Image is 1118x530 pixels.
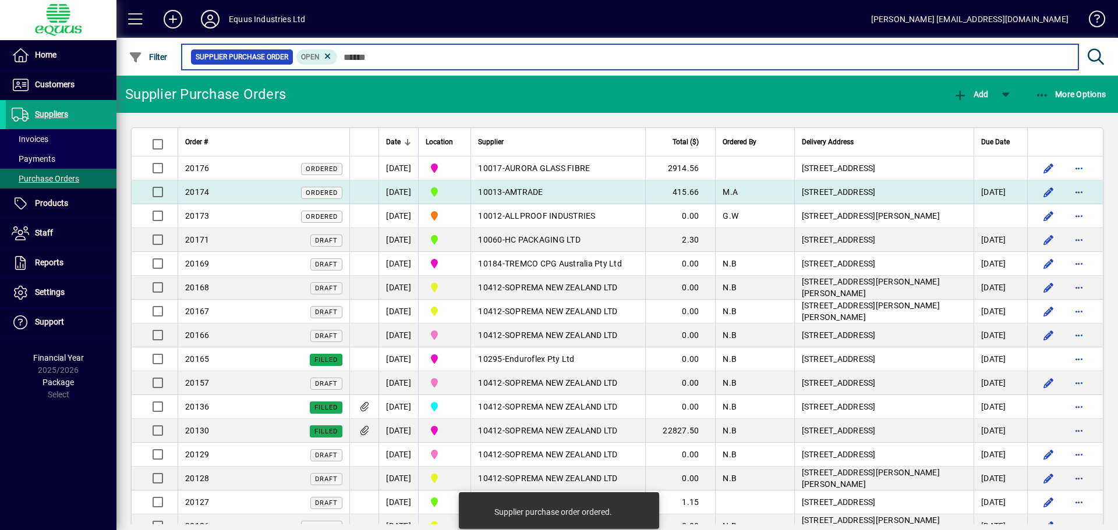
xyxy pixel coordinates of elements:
td: [DATE] [378,467,418,490]
td: - [470,300,645,323]
span: Draft [315,475,338,483]
a: Support [6,308,116,337]
td: [STREET_ADDRESS] [794,180,974,204]
td: 0.00 [645,323,715,347]
td: - [470,228,645,252]
span: 20167 [185,307,209,316]
span: 20166 [185,330,209,340]
span: 10295 [478,354,502,364]
a: Settings [6,278,116,307]
span: 20127 [185,497,209,507]
span: 2N NORTHERN [426,161,464,175]
button: More options [1070,278,1088,297]
button: More options [1070,302,1088,321]
span: Products [35,198,68,208]
a: Payments [6,149,116,169]
td: [DATE] [974,467,1027,490]
span: 10412 [478,330,502,340]
td: [DATE] [378,276,418,300]
button: Edit [1039,493,1058,511]
span: 3C CENTRAL [426,400,464,414]
button: Edit [1039,469,1058,488]
span: SOPREMA NEW ZEALAND LTD [505,474,618,483]
span: 10412 [478,307,502,316]
div: Location [426,136,464,148]
span: M.A [723,187,738,197]
button: More options [1070,326,1088,344]
td: [STREET_ADDRESS] [794,419,974,443]
td: [DATE] [378,371,418,395]
div: Supplier [478,136,638,148]
span: 20168 [185,283,209,292]
button: Edit [1039,278,1058,297]
td: [DATE] [974,300,1027,323]
button: More options [1070,350,1088,368]
span: 10412 [478,283,502,292]
div: Total ($) [653,136,709,148]
button: Edit [1039,302,1058,321]
span: Package [43,378,74,387]
span: 10060 [478,235,502,244]
span: Settings [35,287,65,297]
td: [DATE] [378,228,418,252]
button: Profile [192,9,229,30]
a: Customers [6,70,116,99]
span: Ordered [306,213,338,220]
td: - [470,467,645,490]
div: Ordered By [723,136,787,148]
span: 4A DSV LOGISTICS - CHCH [426,471,464,485]
td: 0.00 [645,371,715,395]
td: [DATE] [974,395,1027,419]
td: [DATE] [974,490,1027,514]
td: - [470,395,645,419]
span: 10412 [478,450,502,459]
button: More options [1070,159,1088,177]
td: [STREET_ADDRESS] [794,395,974,419]
span: Draft [315,284,338,292]
span: SOPREMA NEW ZEALAND LTD [505,402,618,411]
span: Supplier [478,136,504,148]
button: More options [1070,421,1088,440]
span: 10184 [478,259,502,268]
td: [STREET_ADDRESS] [794,490,974,514]
td: [STREET_ADDRESS] [794,347,974,371]
span: 2A AZI''S Global Investments [426,447,464,461]
td: - [470,252,645,276]
span: Draft [315,451,338,459]
td: 1.15 [645,490,715,514]
span: 20157 [185,378,209,387]
td: 0.00 [645,300,715,323]
button: Add [154,9,192,30]
span: N.B [723,283,737,292]
a: Invoices [6,129,116,149]
td: [DATE] [974,276,1027,300]
span: Total ($) [673,136,699,148]
span: SOPREMA NEW ZEALAND LTD [505,307,618,316]
span: N.B [723,330,737,340]
td: [DATE] [378,443,418,467]
button: More options [1070,254,1088,273]
a: Products [6,189,116,218]
span: SOPREMA NEW ZEALAND LTD [505,450,618,459]
span: 1B BLENHEIM [426,233,464,247]
span: 2N NORTHERN [426,424,464,437]
td: - [470,347,645,371]
button: Edit [1039,254,1058,273]
span: 2N NORTHERN [426,352,464,366]
span: Draft [315,380,338,387]
td: [DATE] [378,419,418,443]
span: TREMCO CPG Australia Pty Ltd [505,259,622,268]
span: ALLPROOF INDUSTRIES [505,211,596,220]
span: Enduroflex Pty Ltd [505,354,575,364]
td: [DATE] [378,347,418,371]
div: Order # [185,136,342,148]
button: Add [950,84,991,105]
span: Add [953,90,988,99]
span: G.W [723,211,738,220]
span: 4S SOUTHERN [426,209,464,223]
td: [STREET_ADDRESS] [794,371,974,395]
span: 20169 [185,259,209,268]
span: Home [35,50,56,59]
button: More options [1070,493,1088,511]
span: N.B [723,474,737,483]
